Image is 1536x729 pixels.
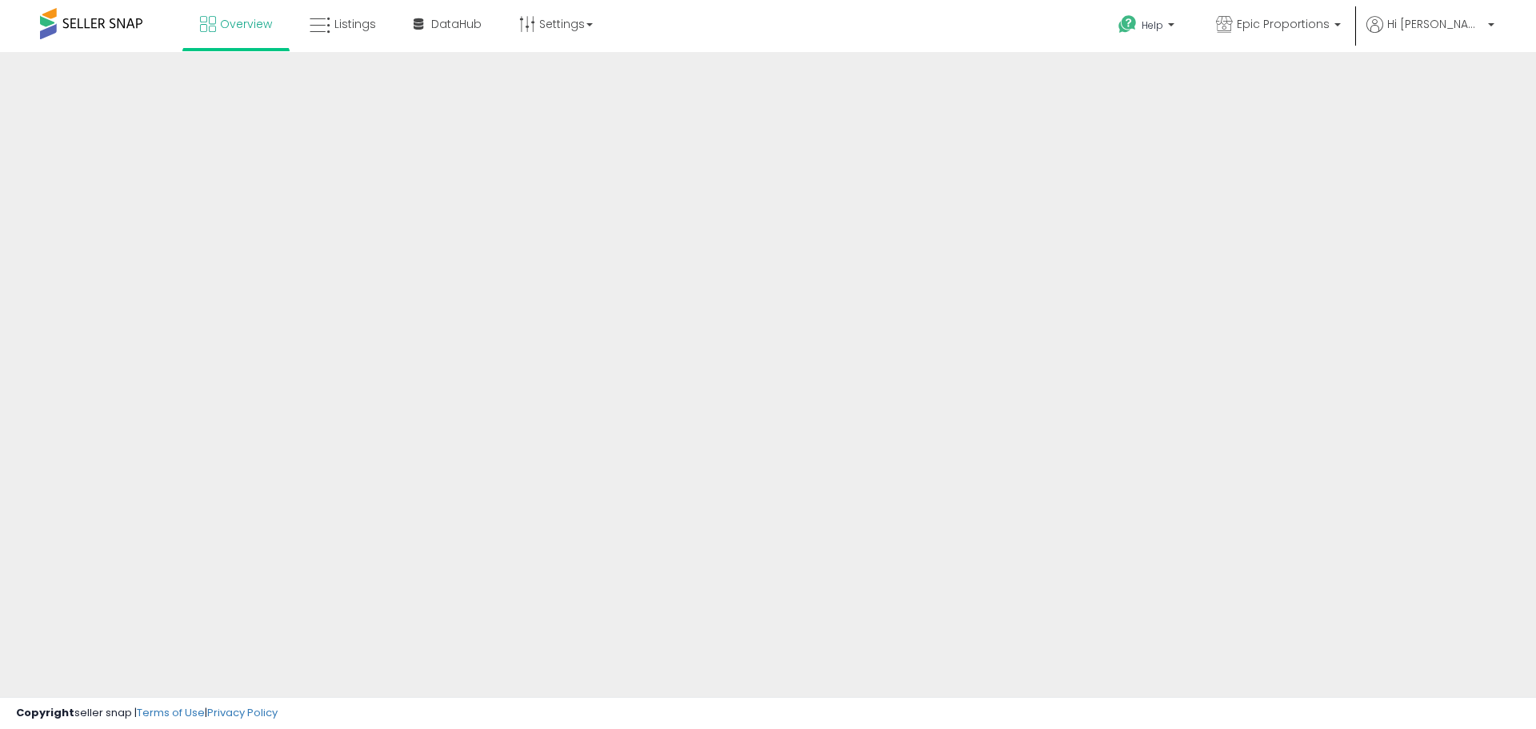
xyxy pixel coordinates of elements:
[1237,16,1330,32] span: Epic Proportions
[137,705,205,720] a: Terms of Use
[1106,2,1190,52] a: Help
[16,706,278,721] div: seller snap | |
[1387,16,1483,32] span: Hi [PERSON_NAME]
[1366,16,1494,52] a: Hi [PERSON_NAME]
[220,16,272,32] span: Overview
[431,16,482,32] span: DataHub
[207,705,278,720] a: Privacy Policy
[334,16,376,32] span: Listings
[16,705,74,720] strong: Copyright
[1118,14,1138,34] i: Get Help
[1142,18,1163,32] span: Help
